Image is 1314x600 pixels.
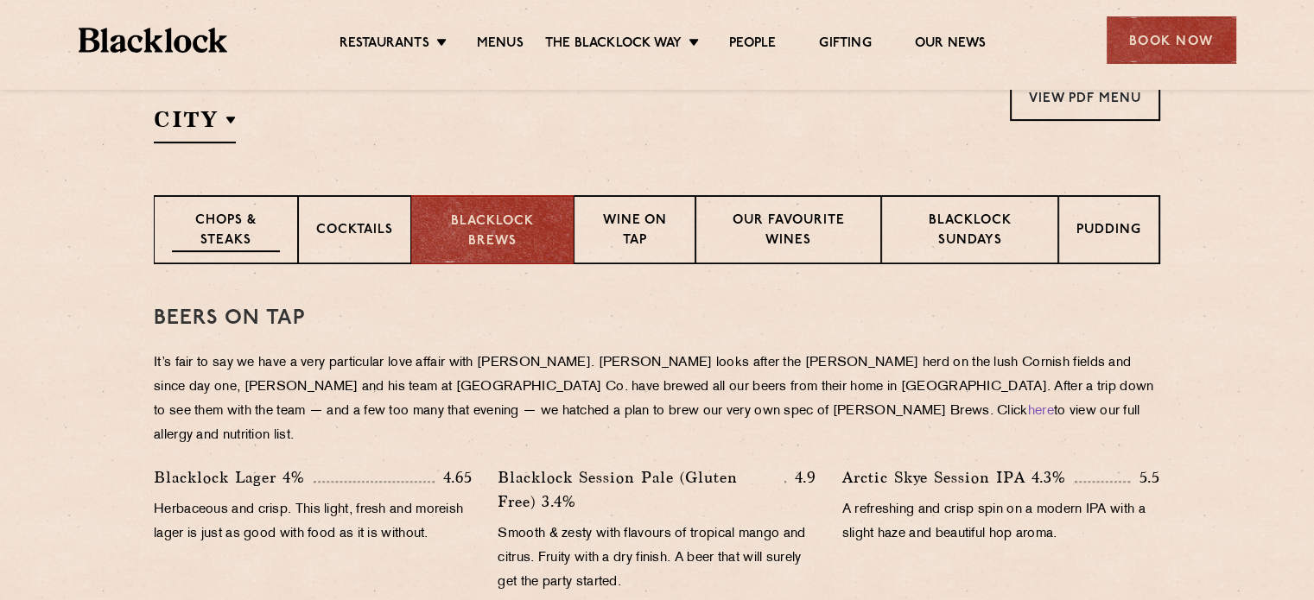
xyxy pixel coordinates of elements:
p: Arctic Skye Session IPA 4.3% [842,465,1075,489]
p: 5.5 [1130,466,1160,489]
p: Pudding [1076,221,1141,243]
p: 4.9 [786,466,816,489]
p: Wine on Tap [592,212,676,252]
h2: City [154,104,236,143]
p: Smooth & zesty with flavours of tropical mango and citrus. Fruity with a dry finish. A beer that ... [498,522,816,595]
p: Blacklock Sundays [899,212,1040,252]
p: Blacklock Session Pale (Gluten Free) 3.4% [498,465,784,514]
div: Book Now [1107,16,1236,64]
a: Menus [477,35,524,54]
p: Our favourite wines [714,212,864,252]
p: Herbaceous and crisp. This light, fresh and moreish lager is just as good with food as it is with... [154,498,472,546]
a: Restaurants [340,35,429,54]
p: 4.65 [435,466,472,489]
p: Blacklock Lager 4% [154,465,314,489]
img: BL_Textured_Logo-footer-cropped.svg [79,28,228,53]
p: It’s fair to say we have a very particular love affair with [PERSON_NAME]. [PERSON_NAME] looks af... [154,351,1160,448]
a: The Blacklock Way [545,35,682,54]
p: Blacklock Brews [429,212,555,251]
a: here [1028,405,1054,418]
a: Our News [915,35,987,54]
p: A refreshing and crisp spin on a modern IPA with a slight haze and beautiful hop aroma. [842,498,1160,546]
p: Cocktails [316,221,393,243]
a: People [729,35,776,54]
h3: Beers on tap [154,307,1160,330]
p: Chops & Steaks [172,212,280,252]
a: View PDF Menu [1010,73,1160,121]
a: Gifting [819,35,871,54]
